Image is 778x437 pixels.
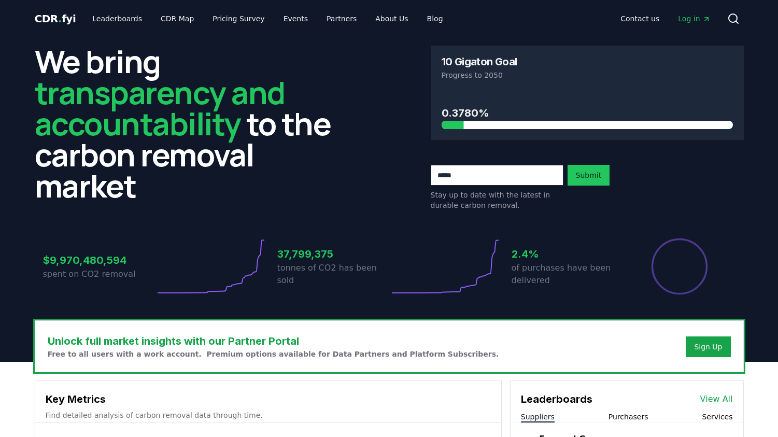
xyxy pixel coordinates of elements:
h3: Key Metrics [46,391,491,407]
h3: Leaderboards [521,391,592,407]
a: About Us [367,9,416,28]
h3: 2.4% [512,246,624,262]
p: Find detailed analysis of carbon removal data through time. [46,410,491,420]
a: Leaderboards [84,9,150,28]
nav: Main [612,9,718,28]
p: tonnes of CO2 has been sold [277,262,389,287]
h2: We bring to the carbon removal market [35,46,348,201]
span: transparency and accountability [35,71,285,145]
a: Sign Up [694,342,722,352]
a: Blog [419,9,451,28]
button: Services [702,412,732,422]
nav: Main [84,9,451,28]
p: Progress to 2050 [442,70,733,80]
div: Percentage of sales delivered [650,237,709,295]
button: Suppliers [521,412,555,422]
h3: 37,799,375 [277,246,389,262]
a: Contact us [612,9,668,28]
h3: 10 Gigaton Goal [442,57,517,67]
button: Submit [568,165,610,186]
h3: Unlock full market insights with our Partner Portal [48,333,499,349]
p: Stay up to date with the latest in durable carbon removal. [431,190,563,210]
button: Purchasers [609,412,648,422]
span: Log in [678,13,710,24]
h3: 0.3780% [442,105,733,121]
a: Pricing Survey [204,9,273,28]
p: spent on CO2 removal [43,268,155,280]
a: Events [275,9,316,28]
p: of purchases have been delivered [512,262,624,287]
span: CDR fyi [35,12,76,25]
button: Sign Up [686,336,730,357]
a: Log in [670,9,718,28]
span: . [58,12,62,25]
a: CDR Map [152,9,202,28]
p: Free to all users with a work account. Premium options available for Data Partners and Platform S... [48,349,499,359]
a: Partners [318,9,365,28]
a: View All [700,393,733,405]
h3: $9,970,480,594 [43,252,155,268]
a: CDR.fyi [35,11,76,26]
